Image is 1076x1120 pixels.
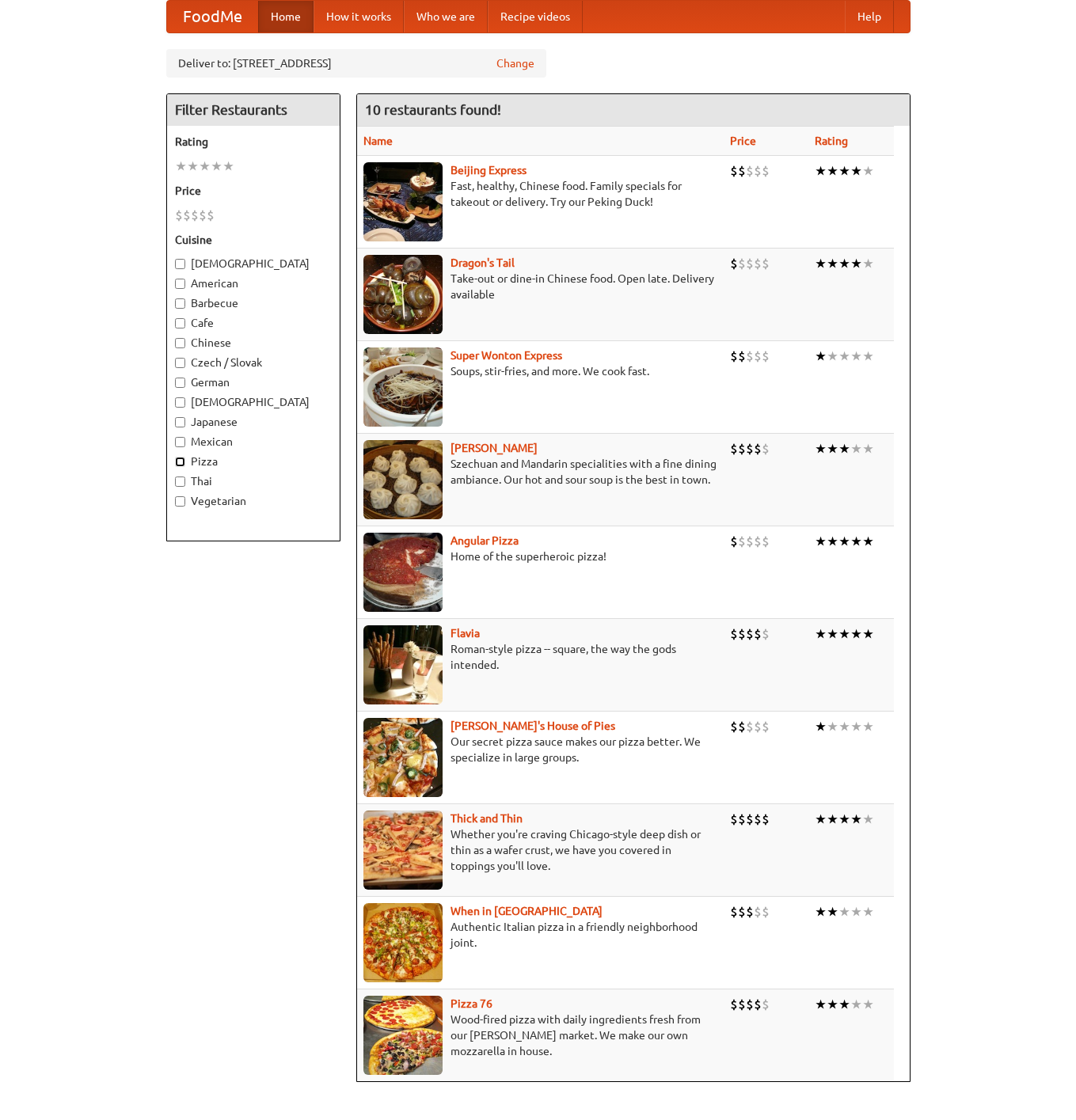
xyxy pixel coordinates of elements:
[738,347,746,365] li: $
[363,347,443,427] img: superwonton.jpg
[730,718,738,735] li: $
[838,440,850,457] li: ★
[167,1,258,32] a: FoodMe
[175,279,185,289] input: American
[746,811,754,828] li: $
[850,718,862,735] li: ★
[850,255,862,272] li: ★
[175,476,185,487] input: Thai
[363,718,443,797] img: luigis.jpg
[363,1012,718,1059] p: Wood-fired pizza with daily ingredients fresh from our [PERSON_NAME] market. We make our own mozz...
[754,440,762,457] li: $
[175,158,187,175] li: ★
[815,135,848,147] a: Rating
[175,275,332,291] label: American
[815,440,827,457] li: ★
[363,456,718,488] p: Szechuan and Mandarin specialities with a fine dining ambiance. Our hot and sour soup is the best...
[838,996,850,1013] li: ★
[363,549,718,564] p: Home of the superheroic pizza!
[175,434,332,450] label: Mexican
[762,255,770,272] li: $
[754,625,762,643] li: $
[451,534,519,547] a: Angular Pizza
[175,397,185,408] input: [DEMOGRAPHIC_DATA]
[175,338,185,348] input: Chinese
[363,271,718,302] p: Take-out or dine-in Chinese food. Open late. Delivery available
[762,625,770,643] li: $
[175,374,332,390] label: German
[730,440,738,457] li: $
[815,533,827,550] li: ★
[738,718,746,735] li: $
[850,347,862,365] li: ★
[730,811,738,828] li: $
[815,996,827,1013] li: ★
[363,162,443,241] img: beijing.jpg
[451,812,523,825] a: Thick and Thin
[314,1,404,32] a: How it works
[166,49,546,78] div: Deliver to: [STREET_ADDRESS]
[754,811,762,828] li: $
[365,102,501,117] ng-pluralize: 10 restaurants found!
[199,158,211,175] li: ★
[862,811,874,828] li: ★
[183,207,191,224] li: $
[850,162,862,180] li: ★
[762,811,770,828] li: $
[730,533,738,550] li: $
[175,232,332,248] h5: Cuisine
[451,256,515,269] a: Dragon's Tail
[207,207,215,224] li: $
[738,996,746,1013] li: $
[815,811,827,828] li: ★
[862,533,874,550] li: ★
[838,903,850,921] li: ★
[451,997,492,1010] b: Pizza 76
[191,207,199,224] li: $
[175,295,332,311] label: Barbecue
[363,826,718,874] p: Whether you're craving Chicago-style deep dish or thin as a wafer crust, we have you covered in t...
[175,417,185,427] input: Japanese
[746,625,754,643] li: $
[451,164,527,177] a: Beijing Express
[827,811,838,828] li: ★
[167,94,340,126] h4: Filter Restaurants
[827,162,838,180] li: ★
[175,315,332,331] label: Cafe
[211,158,222,175] li: ★
[730,996,738,1013] li: $
[862,718,874,735] li: ★
[815,347,827,365] li: ★
[862,903,874,921] li: ★
[175,259,185,269] input: [DEMOGRAPHIC_DATA]
[363,363,718,379] p: Soups, stir-fries, and more. We cook fast.
[363,811,443,890] img: thick.jpg
[862,162,874,180] li: ★
[754,533,762,550] li: $
[363,135,393,147] a: Name
[746,533,754,550] li: $
[827,347,838,365] li: ★
[862,347,874,365] li: ★
[746,162,754,180] li: $
[451,349,562,362] a: Super Wonton Express
[815,255,827,272] li: ★
[363,440,443,519] img: shandong.jpg
[738,162,746,180] li: $
[827,718,838,735] li: ★
[730,135,756,147] a: Price
[746,255,754,272] li: $
[730,625,738,643] li: $
[451,627,480,640] a: Flavia
[815,903,827,921] li: ★
[187,158,199,175] li: ★
[862,996,874,1013] li: ★
[746,440,754,457] li: $
[762,533,770,550] li: $
[175,394,332,410] label: [DEMOGRAPHIC_DATA]
[363,255,443,334] img: dragon.jpg
[258,1,314,32] a: Home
